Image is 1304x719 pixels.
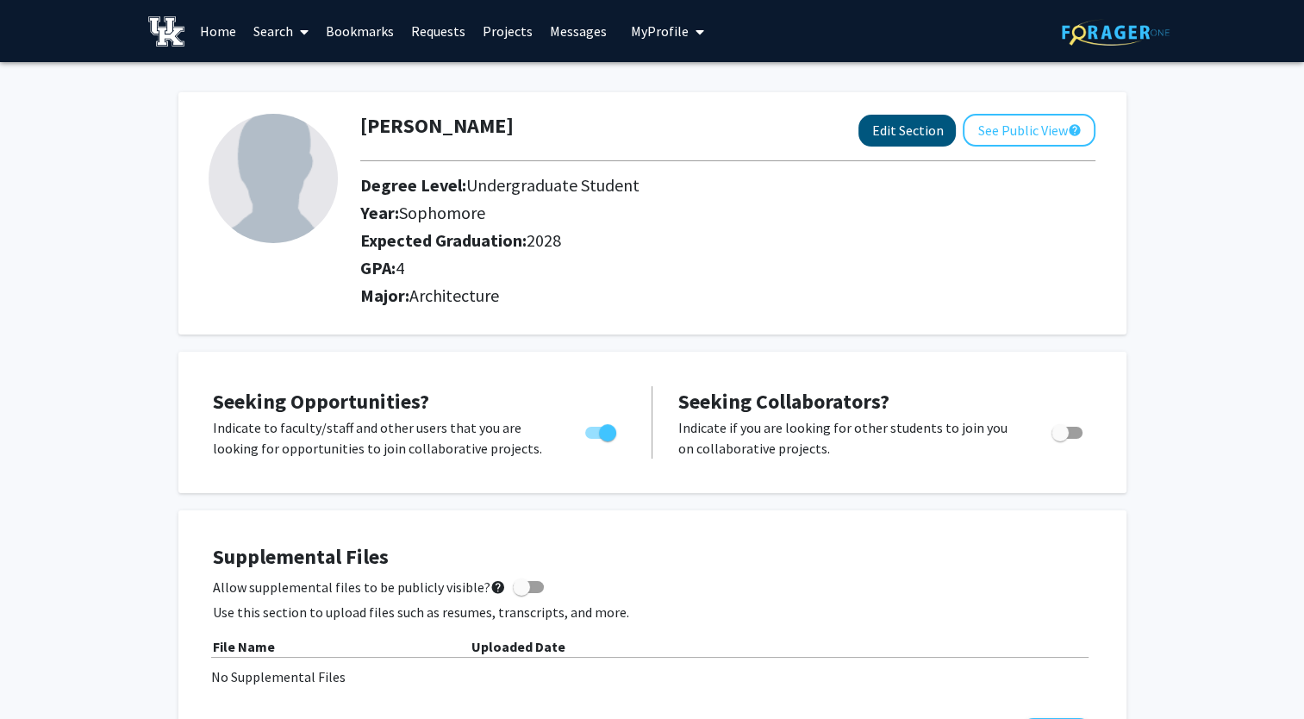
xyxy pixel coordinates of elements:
p: Use this section to upload files such as resumes, transcripts, and more. [213,602,1092,622]
mat-icon: help [490,577,506,597]
button: Edit Section [858,115,956,147]
span: My Profile [631,22,689,40]
span: Undergraduate Student [466,174,640,196]
h1: [PERSON_NAME] [360,114,514,139]
h2: Degree Level: [360,175,1087,196]
a: Home [191,1,245,61]
span: Architecture [409,284,499,306]
a: Projects [474,1,541,61]
a: Requests [402,1,474,61]
span: 4 [396,257,404,278]
b: File Name [213,638,275,655]
div: Toggle [1045,417,1092,443]
div: No Supplemental Files [211,666,1094,687]
a: Bookmarks [317,1,402,61]
button: See Public View [963,114,1095,147]
img: University of Kentucky Logo [148,16,185,47]
span: Sophomore [399,202,485,223]
h2: Major: [360,285,1095,306]
h2: Expected Graduation: [360,230,1087,251]
span: 2028 [527,229,561,251]
div: Toggle [578,417,626,443]
h4: Supplemental Files [213,545,1092,570]
p: Indicate if you are looking for other students to join you on collaborative projects. [678,417,1019,459]
b: Uploaded Date [471,638,565,655]
img: ForagerOne Logo [1062,19,1170,46]
img: Profile Picture [209,114,338,243]
a: Search [245,1,317,61]
span: Seeking Opportunities? [213,388,429,415]
a: Messages [541,1,615,61]
mat-icon: help [1067,120,1081,141]
iframe: Chat [13,641,73,706]
span: Allow supplemental files to be publicly visible? [213,577,506,597]
h2: Year: [360,203,1087,223]
span: Seeking Collaborators? [678,388,889,415]
p: Indicate to faculty/staff and other users that you are looking for opportunities to join collabor... [213,417,552,459]
h2: GPA: [360,258,1087,278]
